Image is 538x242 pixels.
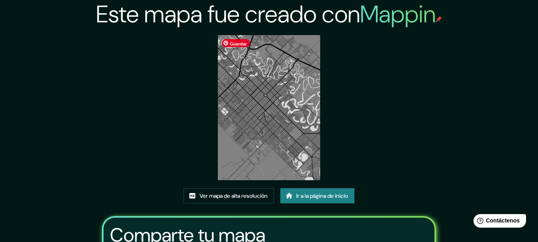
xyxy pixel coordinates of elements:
[184,188,274,203] a: Ver mapa de alta resolución
[230,41,247,46] font: Guardar
[467,211,529,233] iframe: Lanzador de widgets de ayuda
[280,188,354,203] a: Ir a la página de inicio
[436,16,442,22] img: pin de mapeo
[200,192,268,199] font: Ver mapa de alta resolución
[296,192,348,199] font: Ir a la página de inicio
[218,35,320,180] img: created-map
